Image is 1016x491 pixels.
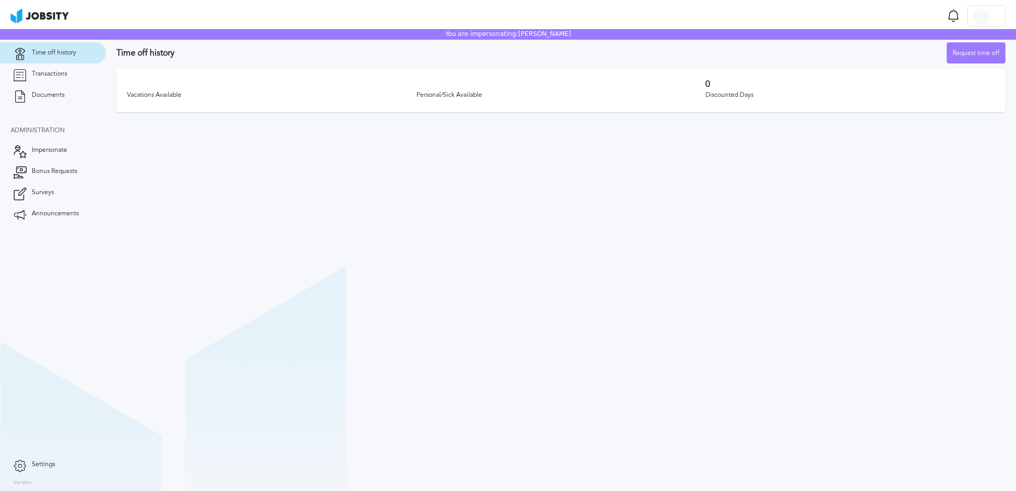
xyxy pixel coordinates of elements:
[11,8,69,23] img: ab4bad089aa723f57921c736e9817d99.png
[127,92,416,99] div: Vacations Available
[32,147,67,154] span: Impersonate
[32,49,76,57] span: Time off history
[32,461,55,468] span: Settings
[116,48,947,58] h3: Time off history
[13,480,33,486] label: Version:
[947,42,1005,63] button: Request time off
[32,92,65,99] span: Documents
[11,127,106,134] div: Administration
[32,168,77,175] span: Bonus Requests
[705,92,995,99] div: Discounted Days
[32,189,54,196] span: Surveys
[32,70,67,78] span: Transactions
[416,92,706,99] div: Personal/Sick Available
[947,43,1005,64] div: Request time off
[32,210,79,217] span: Announcements
[705,79,995,89] h3: 0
